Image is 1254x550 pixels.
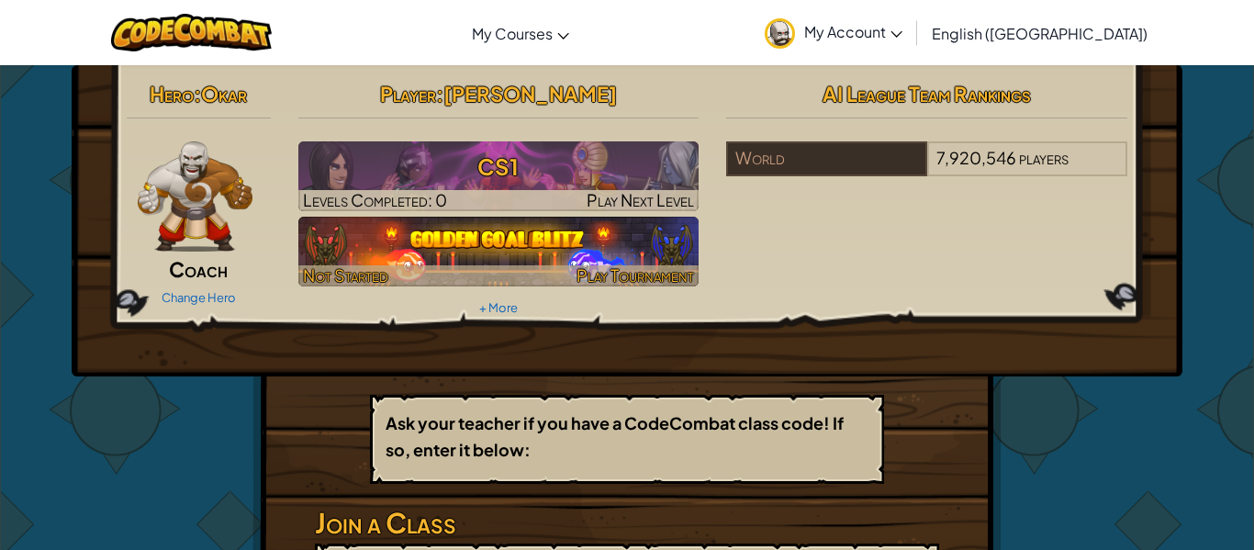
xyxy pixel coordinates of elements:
span: Hero [150,81,194,107]
img: CS1 [298,141,700,211]
h3: CS1 [298,146,700,187]
a: + More [479,300,518,315]
a: My Account [756,4,912,62]
a: Change Hero [162,290,236,305]
span: Coach [169,256,228,282]
span: Not Started [303,264,388,286]
span: Player [380,81,436,107]
span: Levels Completed: 0 [303,189,447,210]
a: Not StartedPlay Tournament [298,217,700,286]
img: avatar [765,18,795,49]
a: English ([GEOGRAPHIC_DATA]) [923,8,1157,58]
span: 7,920,546 [936,147,1016,168]
span: AI League Team Rankings [823,81,1031,107]
span: : [436,81,443,107]
img: Golden Goal [298,217,700,286]
span: : [194,81,201,107]
img: CodeCombat logo [111,14,272,51]
a: World7,920,546players [726,159,1127,180]
a: Play Next Level [298,141,700,211]
div: World [726,141,926,176]
span: My Courses [472,24,553,43]
b: Ask your teacher if you have a CodeCombat class code! If so, enter it below: [386,412,844,460]
span: Play Tournament [577,264,694,286]
img: goliath-pose.png [138,141,252,252]
a: My Courses [463,8,578,58]
span: players [1019,147,1069,168]
span: Play Next Level [587,189,694,210]
span: [PERSON_NAME] [443,81,617,107]
span: My Account [804,22,902,41]
span: Okar [201,81,247,107]
span: English ([GEOGRAPHIC_DATA]) [932,24,1148,43]
h3: Join a Class [315,502,939,544]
